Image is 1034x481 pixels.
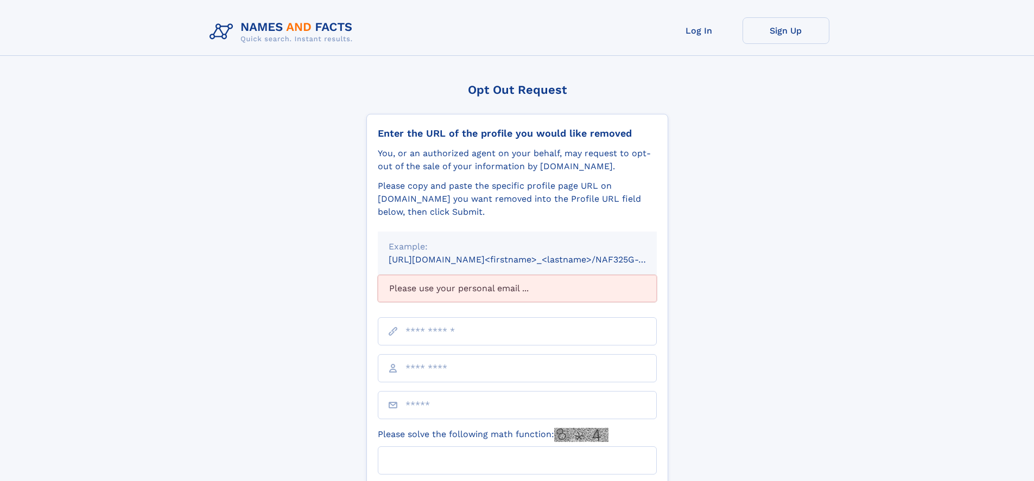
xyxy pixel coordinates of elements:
label: Please solve the following math function: [378,428,608,442]
a: Log In [656,17,743,44]
div: Please use your personal email ... [378,275,657,302]
a: Sign Up [743,17,829,44]
div: You, or an authorized agent on your behalf, may request to opt-out of the sale of your informatio... [378,147,657,173]
div: Enter the URL of the profile you would like removed [378,127,657,139]
div: Please copy and paste the specific profile page URL on [DOMAIN_NAME] you want removed into the Pr... [378,179,657,219]
small: [URL][DOMAIN_NAME]<firstname>_<lastname>/NAF325G-xxxxxxxx [389,254,677,265]
img: Logo Names and Facts [205,17,361,47]
div: Example: [389,240,646,253]
div: Opt Out Request [366,83,668,97]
